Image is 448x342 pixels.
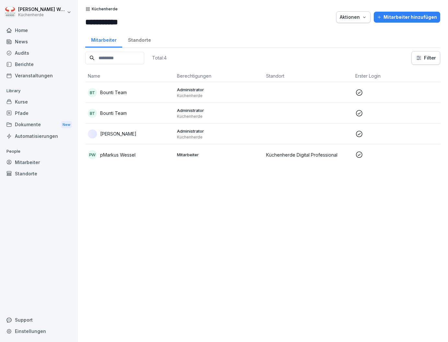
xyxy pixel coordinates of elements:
p: Küchenherde [18,13,65,17]
button: Filter [412,51,440,64]
p: Library [3,86,74,96]
p: pMarkus Wessel [100,151,136,158]
p: Küchenherde [177,114,261,119]
th: Standort [264,70,353,82]
div: Support [3,314,74,325]
p: [PERSON_NAME] Wessel [18,7,65,12]
a: Berichte [3,59,74,70]
p: Bounti Team [100,89,127,96]
th: Name [85,70,174,82]
p: Küchenherde [92,7,118,11]
p: Küchenherde [177,93,261,98]
p: Total: 4 [152,55,167,61]
div: Mitarbeiter hinzufügen [377,14,437,21]
img: blkuibim9ggwy8x0ihyxhg17.png [88,129,97,138]
p: Küchenherde Digital Professional [266,151,350,158]
p: Mitarbeiter [177,152,261,158]
p: People [3,146,74,157]
a: News [3,36,74,47]
div: Dokumente [3,119,74,131]
button: Aktionen [336,11,371,23]
a: Standorte [122,31,157,48]
a: DokumenteNew [3,119,74,131]
p: Küchenherde [177,135,261,140]
p: Bounti Team [100,110,127,116]
div: Aktionen [340,14,367,21]
a: Mitarbeiter [3,157,74,168]
a: Automatisierungen [3,130,74,142]
a: Kurse [3,96,74,107]
a: Veranstaltungen [3,70,74,81]
p: Administrator [177,128,261,134]
div: BT [88,88,97,97]
a: Home [3,25,74,36]
button: Mitarbeiter hinzufügen [374,12,440,23]
a: Standorte [3,168,74,179]
a: Mitarbeiter [85,31,122,48]
th: Berechtigungen [174,70,264,82]
a: Einstellungen [3,325,74,337]
p: Administrator [177,107,261,113]
p: Administrator [177,87,261,93]
div: pW [88,150,97,159]
div: Filter [416,55,436,61]
div: BT [88,109,97,118]
p: [PERSON_NAME] [100,130,136,137]
a: Pfade [3,107,74,119]
th: Erster Login [353,70,442,82]
div: New [61,121,72,128]
a: Audits [3,47,74,59]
